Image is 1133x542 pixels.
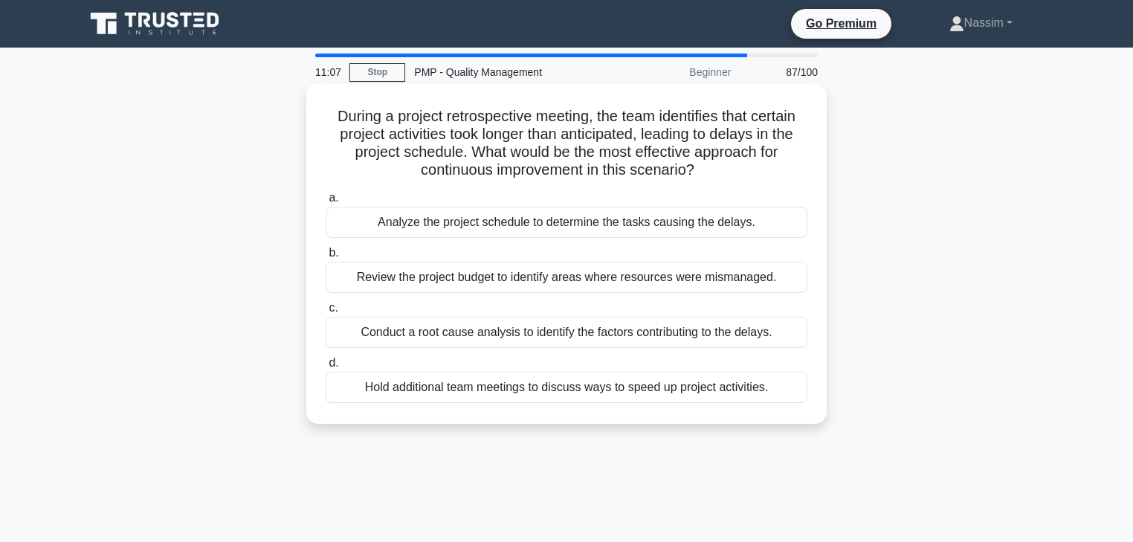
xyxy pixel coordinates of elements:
div: Hold additional team meetings to discuss ways to speed up project activities. [326,372,807,403]
a: Nassim [914,8,1048,38]
span: b. [329,246,338,259]
div: Beginner [610,57,740,87]
a: Go Premium [797,14,885,33]
div: 87/100 [740,57,827,87]
span: c. [329,301,338,314]
div: 11:07 [306,57,349,87]
div: PMP - Quality Management [405,57,610,87]
div: Analyze the project schedule to determine the tasks causing the delays. [326,207,807,238]
h5: During a project retrospective meeting, the team identifies that certain project activities took ... [324,107,809,180]
span: a. [329,191,338,204]
div: Conduct a root cause analysis to identify the factors contributing to the delays. [326,317,807,348]
div: Review the project budget to identify areas where resources were mismanaged. [326,262,807,293]
span: d. [329,356,338,369]
a: Stop [349,63,405,82]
